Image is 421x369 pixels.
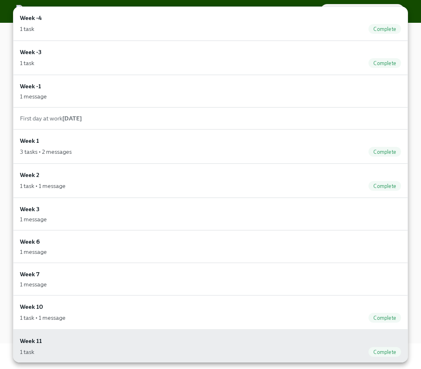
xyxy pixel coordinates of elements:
div: 1 message [20,92,47,100]
div: 1 task [20,59,34,67]
h6: Week 3 [20,205,39,214]
div: 1 message [20,215,47,223]
h6: Week 10 [20,302,43,311]
span: Complete [368,149,401,155]
a: Week 101 task • 1 messageComplete [13,295,408,330]
span: Complete [368,60,401,66]
span: Complete [368,183,401,189]
div: 1 message [20,248,47,256]
span: Complete [368,315,401,321]
span: First day at work [20,115,82,122]
div: 1 message [20,280,47,288]
span: Complete [368,349,401,355]
div: 1 task [20,25,34,33]
a: Week 71 message [13,263,408,295]
a: Week -31 taskComplete [13,41,408,75]
a: Week -41 taskComplete [13,7,408,41]
h6: Week -3 [20,48,42,57]
a: Week -11 message [13,75,408,107]
a: Week 31 message [13,198,408,230]
h6: Week 2 [20,170,39,179]
a: Week 61 message [13,230,408,263]
span: Complete [368,26,401,32]
h6: Week 1 [20,136,39,145]
a: Week 13 tasks • 2 messagesComplete [13,129,408,164]
div: 1 task • 1 message [20,314,66,322]
div: 3 tasks • 2 messages [20,148,72,156]
div: 1 task [20,348,34,356]
h6: Week 11 [20,336,42,345]
h6: Week -1 [20,82,41,91]
h6: Week 6 [20,237,40,246]
h6: Week 7 [20,270,39,279]
strong: [DATE] [62,115,82,122]
a: Week 111 taskComplete [13,330,408,364]
h6: Week -4 [20,13,42,22]
div: 1 task • 1 message [20,182,66,190]
a: Week 21 task • 1 messageComplete [13,164,408,198]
